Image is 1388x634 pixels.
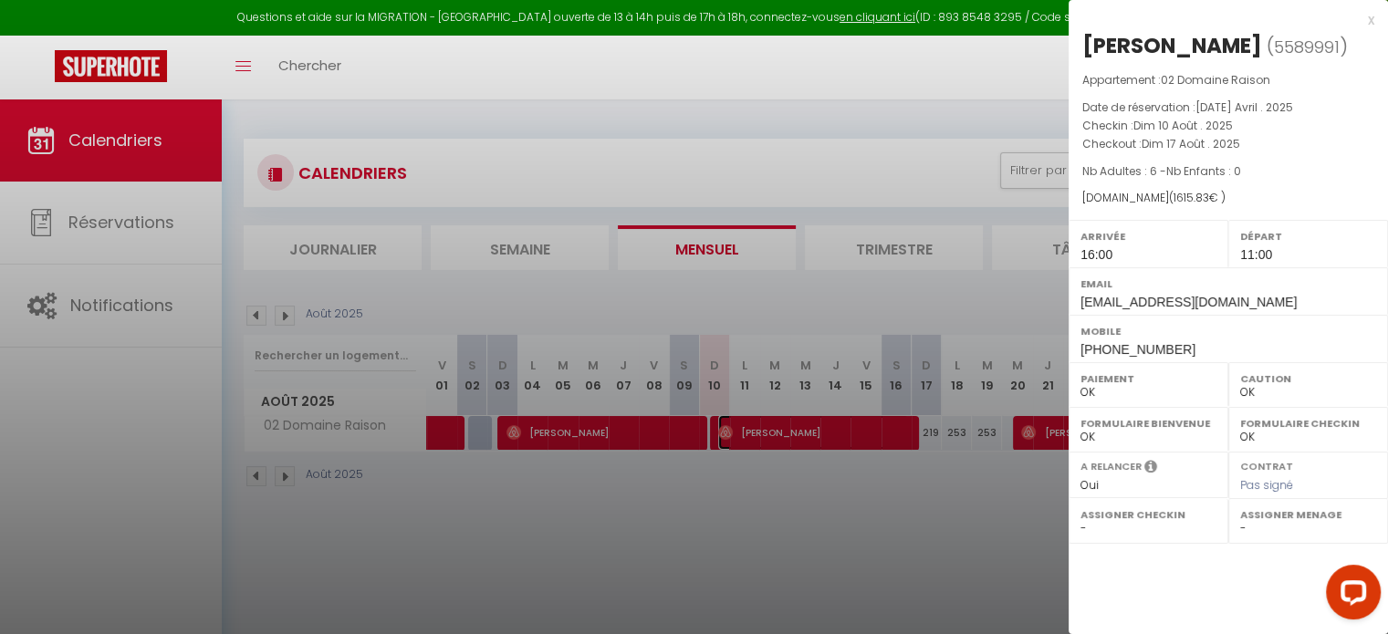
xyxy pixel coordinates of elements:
label: Arrivée [1080,227,1216,245]
span: Dim 17 Août . 2025 [1142,136,1240,151]
span: Nb Adultes : 6 - [1082,163,1241,179]
span: 5589991 [1274,36,1340,58]
label: Formulaire Checkin [1240,414,1376,432]
label: Assigner Menage [1240,505,1376,524]
label: Paiement [1080,369,1216,388]
label: Email [1080,275,1376,293]
span: [PHONE_NUMBER] [1080,342,1195,357]
label: Départ [1240,227,1376,245]
label: Assigner Checkin [1080,505,1216,524]
label: Formulaire Bienvenue [1080,414,1216,432]
span: 16:00 [1080,247,1112,262]
p: Checkout : [1082,135,1374,153]
div: [DOMAIN_NAME] [1082,190,1374,207]
span: ( € ) [1169,190,1226,205]
span: [DATE] Avril . 2025 [1195,99,1293,115]
span: Pas signé [1240,477,1293,493]
div: [PERSON_NAME] [1082,31,1262,60]
label: Mobile [1080,322,1376,340]
div: x [1069,9,1374,31]
p: Checkin : [1082,117,1374,135]
p: Appartement : [1082,71,1374,89]
iframe: LiveChat chat widget [1311,557,1388,634]
label: Contrat [1240,459,1293,471]
span: Nb Enfants : 0 [1166,163,1241,179]
label: A relancer [1080,459,1142,474]
span: [EMAIL_ADDRESS][DOMAIN_NAME] [1080,295,1297,309]
span: 02 Domaine Raison [1161,72,1270,88]
span: 1615.83 [1174,190,1209,205]
i: Sélectionner OUI si vous souhaiter envoyer les séquences de messages post-checkout [1144,459,1157,479]
span: Dim 10 Août . 2025 [1133,118,1233,133]
label: Caution [1240,369,1376,388]
span: 11:00 [1240,247,1272,262]
p: Date de réservation : [1082,99,1374,117]
span: ( ) [1267,34,1348,59]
